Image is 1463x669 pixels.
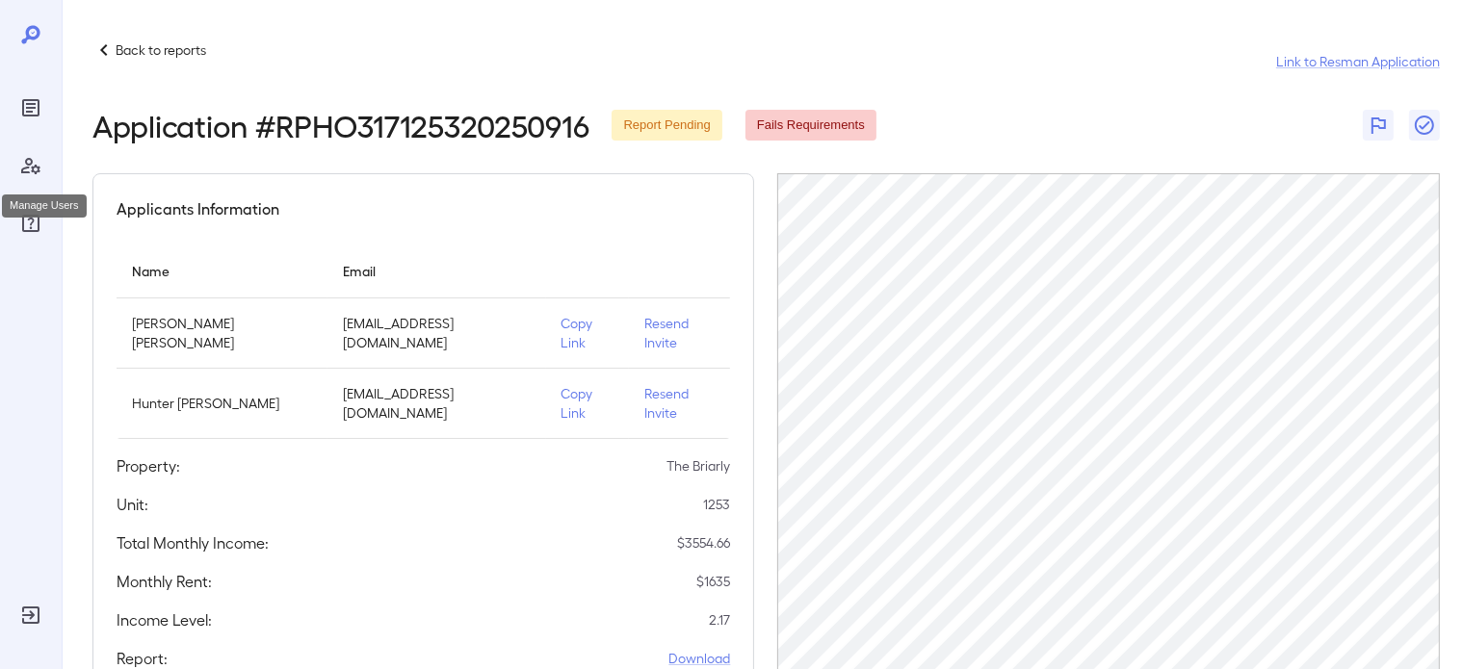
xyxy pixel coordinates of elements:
div: Manage Users [15,150,46,181]
div: FAQ [15,208,46,239]
p: 2.17 [709,610,730,630]
a: Download [668,649,730,668]
p: Back to reports [116,40,206,60]
p: $ 1635 [696,572,730,591]
p: Resend Invite [644,314,715,352]
h5: Income Level: [117,608,212,631]
button: Flag Report [1363,110,1394,141]
span: Report Pending [612,116,721,135]
h5: Unit: [117,493,148,516]
th: Name [117,244,327,298]
p: $ 3554.66 [677,533,730,553]
p: 1253 [703,495,730,514]
p: Hunter [PERSON_NAME] [132,394,312,413]
h5: Property: [117,454,180,477]
a: Link to Resman Application [1276,52,1440,71]
span: Fails Requirements [745,116,876,135]
div: Manage Users [2,194,87,218]
button: Close Report [1409,110,1440,141]
h5: Monthly Rent: [117,570,212,593]
table: simple table [117,244,730,439]
p: Resend Invite [644,384,715,423]
h2: Application # RPHO317125320250916 [92,108,588,142]
h5: Total Monthly Income: [117,531,269,554]
th: Email [327,244,546,298]
div: Log Out [15,600,46,630]
p: The Briarly [666,456,730,476]
p: Copy Link [562,384,614,423]
p: Copy Link [562,314,614,352]
div: Reports [15,92,46,123]
p: [EMAIL_ADDRESS][DOMAIN_NAME] [343,384,531,423]
h5: Applicants Information [117,197,279,220]
p: [PERSON_NAME] [PERSON_NAME] [132,314,312,352]
p: [EMAIL_ADDRESS][DOMAIN_NAME] [343,314,531,352]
